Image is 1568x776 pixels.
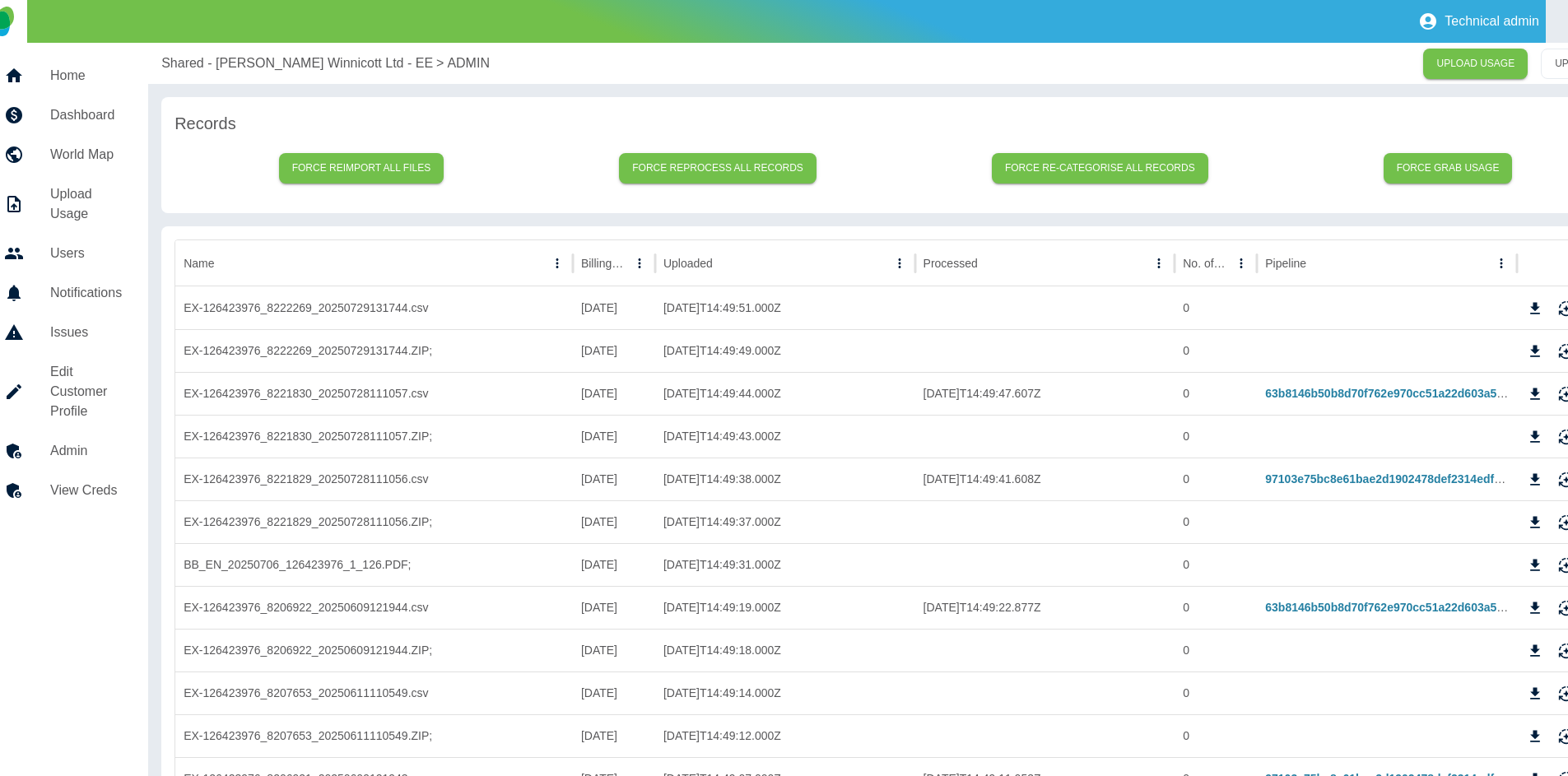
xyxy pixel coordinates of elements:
[1175,372,1257,415] div: 0
[1265,257,1306,270] div: Pipeline
[447,53,490,73] a: ADMIN
[175,372,573,415] div: EX-126423976_8221830_20250728111057.csv
[573,671,655,714] div: 01/06/2025
[175,629,573,671] div: EX-126423976_8206922_20250609121944.ZIP;
[1445,14,1539,29] p: Technical admin
[573,714,655,757] div: 01/06/2025
[175,458,573,500] div: EX-126423976_8221829_20250728111056.csv
[992,153,1208,184] button: Force re-categorise all records
[175,671,573,714] div: EX-126423976_8207653_20250611110549.csv
[573,329,655,372] div: 01/07/2025
[1175,415,1257,458] div: 0
[184,257,214,270] div: Name
[175,329,573,372] div: EX-126423976_8222269_20250729131744.ZIP;
[50,362,122,421] h5: Edit Customer Profile
[1175,671,1257,714] div: 0
[1423,49,1528,79] a: UPLOAD USAGE
[915,372,1175,415] div: 2025-08-06T14:49:47.607Z
[1523,553,1547,578] button: Download
[279,153,444,184] button: Force reimport all files
[655,629,915,671] div: 2025-08-06T14:49:18.000Z
[175,714,573,757] div: EX-126423976_8207653_20250611110549.ZIP;
[573,586,655,629] div: 01/06/2025
[1175,458,1257,500] div: 0
[1183,257,1228,270] div: No. of rows
[655,329,915,372] div: 2025-08-06T14:49:49.000Z
[655,415,915,458] div: 2025-08-06T14:49:43.000Z
[663,257,713,270] div: Uploaded
[655,458,915,500] div: 2025-08-06T14:49:38.000Z
[655,286,915,329] div: 2025-08-06T14:49:51.000Z
[50,441,122,461] h5: Admin
[50,323,122,342] h5: Issues
[655,372,915,415] div: 2025-08-06T14:49:44.000Z
[655,586,915,629] div: 2025-08-06T14:49:19.000Z
[436,53,444,73] p: >
[581,257,626,270] div: Billing Date
[1175,500,1257,543] div: 0
[1523,296,1547,321] button: Download
[573,286,655,329] div: 01/07/2025
[915,586,1175,629] div: 2025-08-06T14:49:22.877Z
[1175,629,1257,671] div: 0
[175,286,573,329] div: EX-126423976_8222269_20250729131744.csv
[175,543,573,586] div: BB_EN_20250706_126423976_1_126.PDF;
[50,105,122,125] h5: Dashboard
[655,500,915,543] div: 2025-08-06T14:49:37.000Z
[573,458,655,500] div: 01/07/2025
[573,372,655,415] div: 01/07/2025
[50,244,122,263] h5: Users
[628,252,651,275] button: Billing Date column menu
[1490,252,1513,275] button: Pipeline column menu
[175,415,573,458] div: EX-126423976_8221830_20250728111057.ZIP;
[161,53,433,73] a: Shared - [PERSON_NAME] Winnicott Ltd - EE
[1175,586,1257,629] div: 0
[1265,601,1519,614] a: 63b8146b50b8d70f762e970cc51a22d603a5f027
[175,586,573,629] div: EX-126423976_8206922_20250609121944.csv
[1147,252,1170,275] button: Processed column menu
[1523,425,1547,449] button: Download
[573,415,655,458] div: 01/07/2025
[1523,681,1547,706] button: Download
[1175,543,1257,586] div: 0
[573,629,655,671] div: 01/06/2025
[619,153,817,184] button: Force reprocess all records
[924,257,978,270] div: Processed
[1523,596,1547,620] button: Download
[915,458,1175,500] div: 2025-08-06T14:49:41.608Z
[1523,639,1547,663] button: Download
[50,481,122,500] h5: View Creds
[1265,472,1521,486] a: 97103e75bc8e61bae2d1902478def2314edfd6cb
[888,252,911,275] button: Uploaded column menu
[546,252,569,275] button: Name column menu
[1384,153,1513,184] button: Force grab usage
[573,543,655,586] div: 01/07/2025
[573,500,655,543] div: 01/07/2025
[655,543,915,586] div: 2025-08-06T14:49:31.000Z
[1523,382,1547,407] button: Download
[1175,714,1257,757] div: 0
[175,500,573,543] div: EX-126423976_8221829_20250728111056.ZIP;
[1523,510,1547,535] button: Download
[1175,286,1257,329] div: 0
[655,671,915,714] div: 2025-08-06T14:49:14.000Z
[1230,252,1253,275] button: No. of rows column menu
[1265,387,1519,400] a: 63b8146b50b8d70f762e970cc51a22d603a5f027
[50,145,122,165] h5: World Map
[50,283,122,303] h5: Notifications
[1523,339,1547,364] button: Download
[1412,5,1546,38] button: Technical admin
[50,184,122,224] h5: Upload Usage
[1523,724,1547,749] button: Download
[1175,329,1257,372] div: 0
[50,66,122,86] h5: Home
[1523,467,1547,492] button: Download
[655,714,915,757] div: 2025-08-06T14:49:12.000Z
